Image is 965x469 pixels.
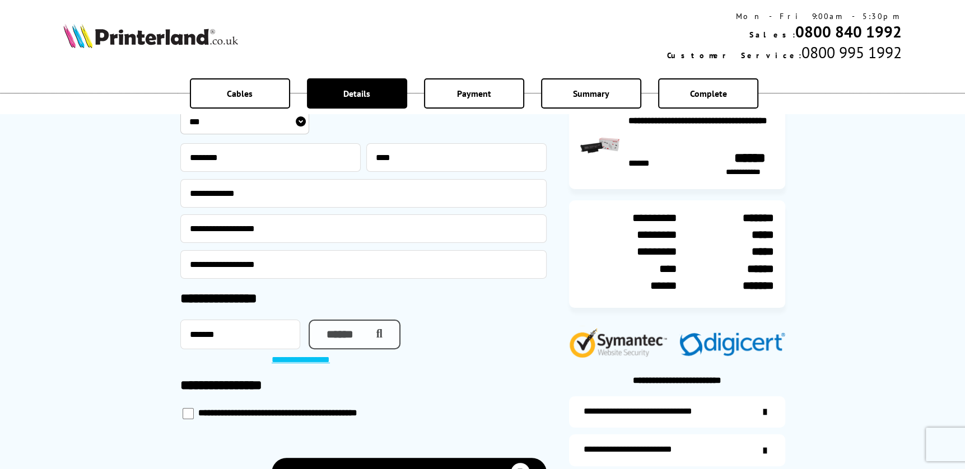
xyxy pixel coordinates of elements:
[690,88,727,99] span: Complete
[343,88,370,99] span: Details
[573,88,609,99] span: Summary
[569,396,785,428] a: additional-ink
[749,30,795,40] span: Sales:
[667,50,801,60] span: Customer Service:
[227,88,253,99] span: Cables
[801,42,902,63] span: 0800 995 1992
[667,11,902,21] div: Mon - Fri 9:00am - 5:30pm
[795,21,902,42] a: 0800 840 1992
[457,88,491,99] span: Payment
[569,434,785,466] a: items-arrive
[63,24,238,48] img: Printerland Logo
